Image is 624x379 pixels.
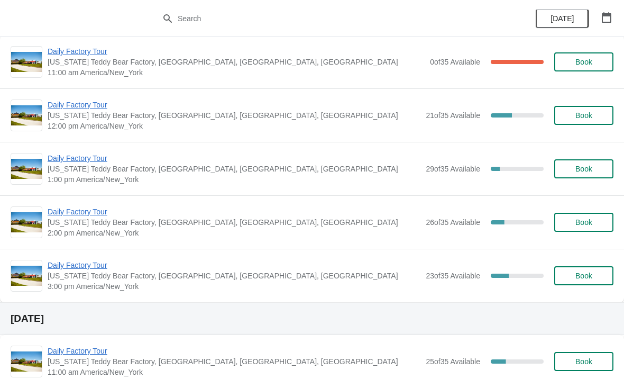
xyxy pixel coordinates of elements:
[11,105,42,126] img: Daily Factory Tour | Vermont Teddy Bear Factory, Shelburne Road, Shelburne, VT, USA | 12:00 pm Am...
[11,212,42,233] img: Daily Factory Tour | Vermont Teddy Bear Factory, Shelburne Road, Shelburne, VT, USA | 2:00 pm Ame...
[48,46,425,57] span: Daily Factory Tour
[575,357,592,366] span: Book
[550,14,574,23] span: [DATE]
[554,159,613,178] button: Book
[536,9,589,28] button: [DATE]
[48,270,420,281] span: [US_STATE] Teddy Bear Factory, [GEOGRAPHIC_DATA], [GEOGRAPHIC_DATA], [GEOGRAPHIC_DATA]
[48,281,420,292] span: 3:00 pm America/New_York
[554,213,613,232] button: Book
[48,367,420,377] span: 11:00 am America/New_York
[575,165,592,173] span: Book
[554,106,613,125] button: Book
[11,266,42,286] img: Daily Factory Tour | Vermont Teddy Bear Factory, Shelburne Road, Shelburne, VT, USA | 3:00 pm Ame...
[575,272,592,280] span: Book
[11,159,42,179] img: Daily Factory Tour | Vermont Teddy Bear Factory, Shelburne Road, Shelburne, VT, USA | 1:00 pm Ame...
[48,100,420,110] span: Daily Factory Tour
[48,356,420,367] span: [US_STATE] Teddy Bear Factory, [GEOGRAPHIC_DATA], [GEOGRAPHIC_DATA], [GEOGRAPHIC_DATA]
[426,218,480,227] span: 26 of 35 Available
[11,313,613,324] h2: [DATE]
[554,352,613,371] button: Book
[554,52,613,71] button: Book
[575,218,592,227] span: Book
[48,164,420,174] span: [US_STATE] Teddy Bear Factory, [GEOGRAPHIC_DATA], [GEOGRAPHIC_DATA], [GEOGRAPHIC_DATA]
[575,58,592,66] span: Book
[48,206,420,217] span: Daily Factory Tour
[48,228,420,238] span: 2:00 pm America/New_York
[48,174,420,185] span: 1:00 pm America/New_York
[48,110,420,121] span: [US_STATE] Teddy Bear Factory, [GEOGRAPHIC_DATA], [GEOGRAPHIC_DATA], [GEOGRAPHIC_DATA]
[48,67,425,78] span: 11:00 am America/New_York
[48,217,420,228] span: [US_STATE] Teddy Bear Factory, [GEOGRAPHIC_DATA], [GEOGRAPHIC_DATA], [GEOGRAPHIC_DATA]
[426,165,480,173] span: 29 of 35 Available
[48,346,420,356] span: Daily Factory Tour
[575,111,592,120] span: Book
[426,111,480,120] span: 21 of 35 Available
[430,58,480,66] span: 0 of 35 Available
[48,153,420,164] span: Daily Factory Tour
[48,121,420,131] span: 12:00 pm America/New_York
[11,52,42,73] img: Daily Factory Tour | Vermont Teddy Bear Factory, Shelburne Road, Shelburne, VT, USA | 11:00 am Am...
[48,260,420,270] span: Daily Factory Tour
[177,9,468,28] input: Search
[426,272,480,280] span: 23 of 35 Available
[11,351,42,372] img: Daily Factory Tour | Vermont Teddy Bear Factory, Shelburne Road, Shelburne, VT, USA | 11:00 am Am...
[48,57,425,67] span: [US_STATE] Teddy Bear Factory, [GEOGRAPHIC_DATA], [GEOGRAPHIC_DATA], [GEOGRAPHIC_DATA]
[426,357,480,366] span: 25 of 35 Available
[554,266,613,285] button: Book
